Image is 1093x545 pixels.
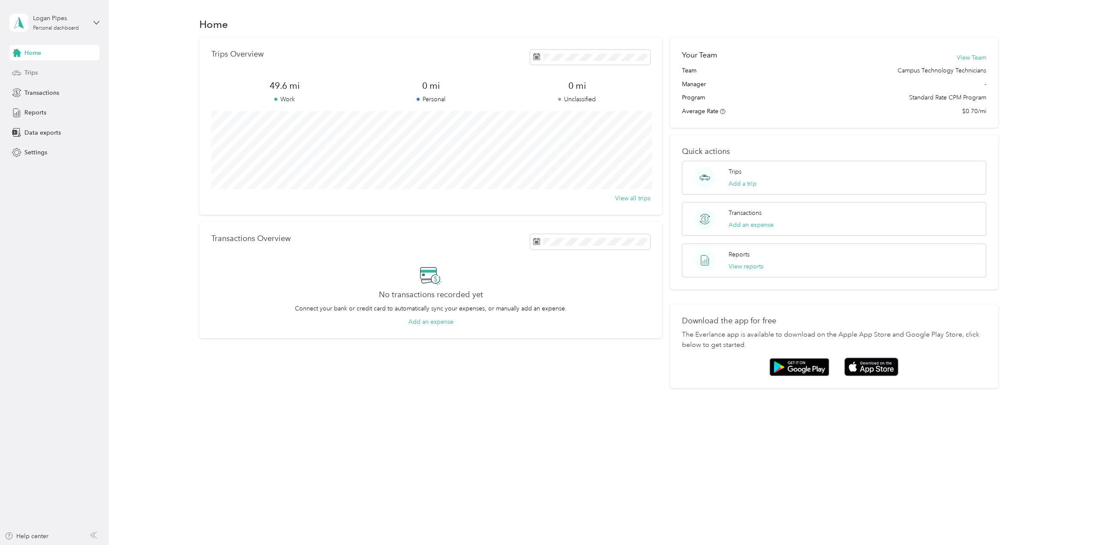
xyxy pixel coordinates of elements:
[729,208,762,217] p: Transactions
[729,220,774,229] button: Add an expense
[729,250,750,259] p: Reports
[615,194,650,203] button: View all trips
[24,148,47,157] span: Settings
[957,53,986,62] button: View Team
[682,147,986,156] p: Quick actions
[357,95,504,104] p: Personal
[211,50,264,59] p: Trips Overview
[211,234,291,243] p: Transactions Overview
[729,167,742,176] p: Trips
[24,48,41,57] span: Home
[898,66,986,75] span: Campus Technology Technicians
[682,330,986,350] p: The Everlance app is available to download on the Apple App Store and Google Play Store, click be...
[357,80,504,92] span: 0 mi
[24,88,59,97] span: Transactions
[985,80,986,89] span: -
[379,290,483,299] h2: No transactions recorded yet
[24,128,61,137] span: Data exports
[682,66,697,75] span: Team
[504,80,650,92] span: 0 mi
[769,358,829,376] img: Google play
[682,50,717,60] h2: Your Team
[5,532,48,541] button: Help center
[682,80,706,89] span: Manager
[682,93,705,102] span: Program
[844,358,898,376] img: App store
[1045,497,1093,545] iframe: Everlance-gr Chat Button Frame
[504,95,650,104] p: Unclassified
[33,14,87,23] div: Logan Pipes
[729,179,757,188] button: Add a trip
[211,80,357,92] span: 49.6 mi
[962,107,986,116] span: $0.70/mi
[33,26,79,31] div: Personal dashboard
[199,20,228,29] h1: Home
[682,108,718,115] span: Average Rate
[909,93,986,102] span: Standard Rate CPM Program
[408,317,453,326] button: Add an expense
[211,95,357,104] p: Work
[729,262,763,271] button: View reports
[24,68,38,77] span: Trips
[295,304,567,313] p: Connect your bank or credit card to automatically sync your expenses, or manually add an expense.
[682,316,986,325] p: Download the app for free
[24,108,46,117] span: Reports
